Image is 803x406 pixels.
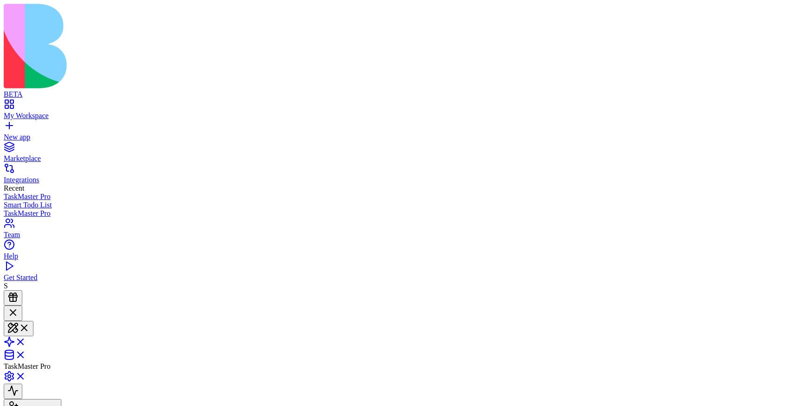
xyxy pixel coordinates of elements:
a: Integrations [4,167,799,184]
div: My Workspace [4,112,799,120]
div: Integrations [4,176,799,184]
a: TaskMaster Pro [4,193,799,201]
div: BETA [4,90,799,99]
a: Help [4,244,799,260]
a: Team [4,222,799,239]
a: Smart Todo List [4,201,799,209]
span: Recent [4,184,24,192]
a: New app [4,125,799,141]
a: TaskMaster Pro [4,209,799,218]
a: Get Started [4,265,799,282]
span: TaskMaster Pro [4,362,51,370]
span: S [4,282,8,290]
img: logo [4,4,377,88]
div: Get Started [4,273,799,282]
div: Help [4,252,799,260]
a: My Workspace [4,103,799,120]
a: Marketplace [4,146,799,163]
a: BETA [4,82,799,99]
div: Team [4,231,799,239]
div: New app [4,133,799,141]
div: Marketplace [4,154,799,163]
